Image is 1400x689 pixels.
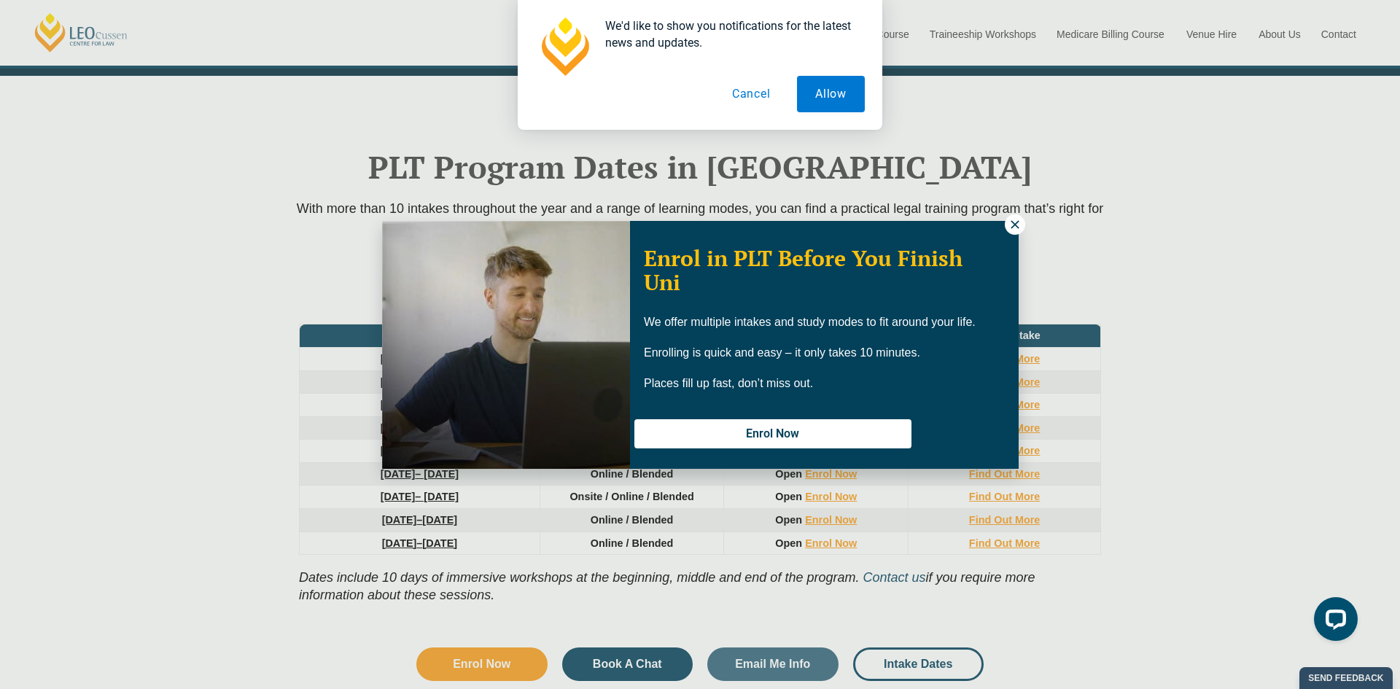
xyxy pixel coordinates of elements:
iframe: LiveChat chat widget [1302,591,1364,653]
span: We offer multiple intakes and study modes to fit around your life. [644,316,976,328]
span: Places fill up fast, don’t miss out. [644,377,813,389]
span: Enrolling is quick and easy – it only takes 10 minutes. [644,346,920,359]
img: Woman in yellow blouse holding folders looking to the right and smiling [382,221,630,469]
img: notification icon [535,17,594,76]
span: Enrol in PLT Before You Finish Uni [644,244,962,297]
button: Close [1005,214,1025,235]
button: Enrol Now [634,419,911,448]
div: We'd like to show you notifications for the latest news and updates. [594,17,865,51]
button: Allow [797,76,865,112]
button: Cancel [714,76,789,112]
